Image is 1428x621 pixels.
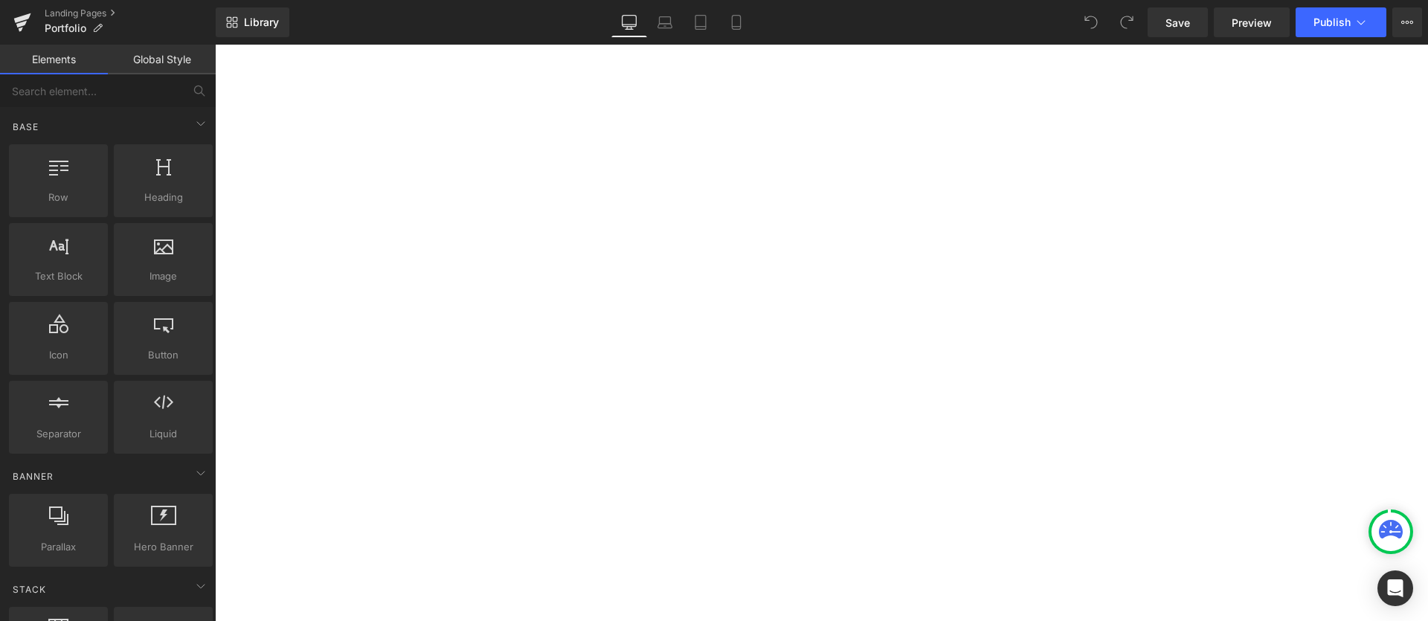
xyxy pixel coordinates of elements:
button: Undo [1076,7,1106,37]
button: More [1392,7,1422,37]
a: New Library [216,7,289,37]
a: Desktop [611,7,647,37]
span: Button [118,347,208,363]
span: Text Block [13,268,103,284]
span: Publish [1313,16,1351,28]
span: Stack [11,582,48,596]
span: Icon [13,347,103,363]
span: Save [1165,15,1190,30]
a: Preview [1214,7,1290,37]
span: Separator [13,426,103,442]
span: Row [13,190,103,205]
a: Tablet [683,7,718,37]
a: Landing Pages [45,7,216,19]
span: Heading [118,190,208,205]
button: Publish [1296,7,1386,37]
span: Preview [1232,15,1272,30]
span: Hero Banner [118,539,208,555]
span: Base [11,120,40,134]
a: Global Style [108,45,216,74]
span: Banner [11,469,55,483]
span: Image [118,268,208,284]
span: Parallax [13,539,103,555]
span: Library [244,16,279,29]
span: Portfolio [45,22,86,34]
a: Laptop [647,7,683,37]
span: Liquid [118,426,208,442]
a: Mobile [718,7,754,37]
div: Open Intercom Messenger [1377,570,1413,606]
button: Redo [1112,7,1142,37]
